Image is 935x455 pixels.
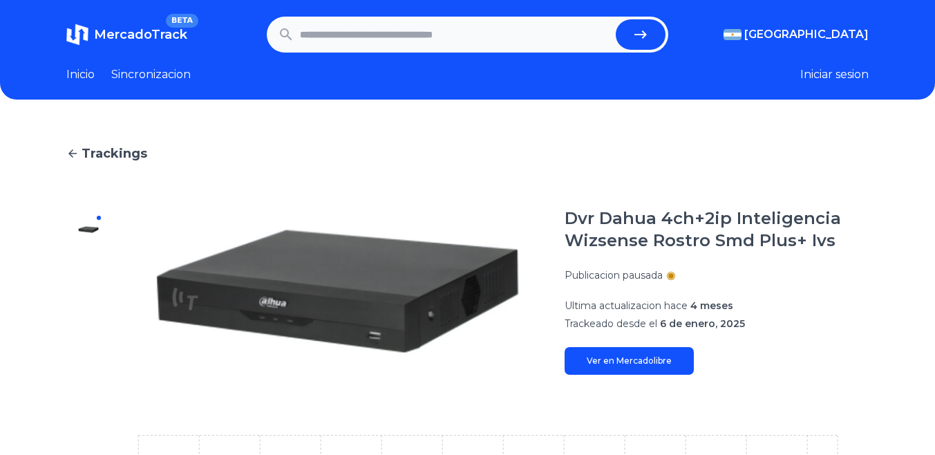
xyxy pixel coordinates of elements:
a: Inicio [66,66,95,83]
span: BETA [166,14,198,28]
span: MercadoTrack [94,27,187,42]
a: MercadoTrackBETA [66,24,187,46]
span: Trackings [82,144,147,163]
h1: Dvr Dahua 4ch+2ip Inteligencia Wizsense Rostro Smd Plus+ Ivs [565,207,869,252]
img: Dvr Dahua 4ch+2ip Inteligencia Wizsense Rostro Smd Plus+ Ivs [77,219,100,241]
span: [GEOGRAPHIC_DATA] [744,26,869,43]
span: Trackeado desde el [565,317,657,330]
button: [GEOGRAPHIC_DATA] [724,26,869,43]
span: 6 de enero, 2025 [660,317,745,330]
p: Publicacion pausada [565,268,663,282]
span: 4 meses [690,299,733,312]
button: Iniciar sesion [800,66,869,83]
a: Trackings [66,144,869,163]
img: Dvr Dahua 4ch+2ip Inteligencia Wizsense Rostro Smd Plus+ Ivs [138,207,537,375]
a: Ver en Mercadolibre [565,347,694,375]
a: Sincronizacion [111,66,191,83]
span: Ultima actualizacion hace [565,299,688,312]
img: MercadoTrack [66,24,88,46]
img: Argentina [724,29,742,40]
